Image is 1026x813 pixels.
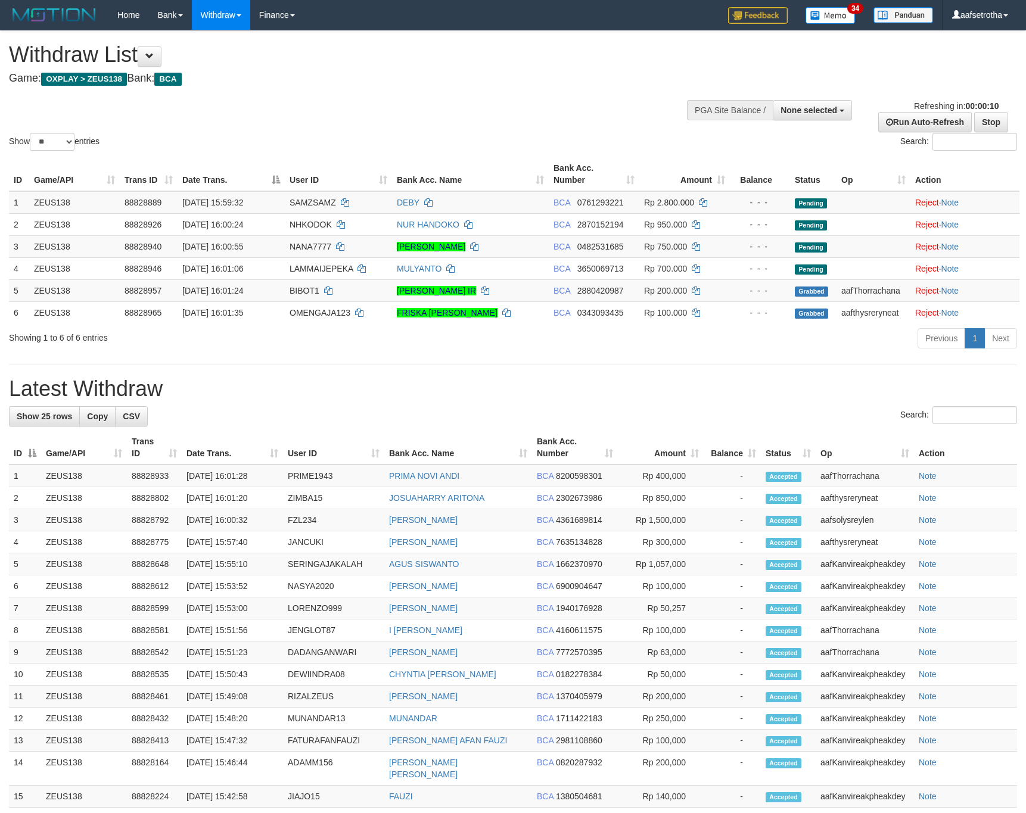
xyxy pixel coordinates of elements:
[644,264,687,273] span: Rp 700.000
[941,308,959,317] a: Note
[283,641,384,664] td: DADANGANWARI
[806,7,856,24] img: Button%20Memo.svg
[974,112,1008,132] a: Stop
[41,686,127,708] td: ZEUS138
[87,412,108,421] span: Copy
[816,553,914,575] td: aafKanvireakpheakdey
[389,625,462,635] a: I [PERSON_NAME]
[283,553,384,575] td: SERINGAJAKALAH
[556,603,602,613] span: Copy 1940176928 to clipboard
[837,279,910,301] td: aafThorrachana
[965,328,985,348] a: 1
[554,220,570,229] span: BCA
[577,220,624,229] span: Copy 2870152194 to clipboard
[127,431,182,465] th: Trans ID: activate to sort column ascending
[556,669,602,679] span: Copy 0182278384 to clipboard
[795,286,828,297] span: Grabbed
[816,686,914,708] td: aafKanvireakpheakdey
[41,597,127,619] td: ZEUS138
[919,647,937,657] a: Note
[556,515,602,525] span: Copy 4361689814 to clipboard
[41,664,127,686] td: ZEUS138
[397,308,498,317] a: FRISKA [PERSON_NAME]
[79,406,116,426] a: Copy
[919,537,937,547] a: Note
[537,603,554,613] span: BCA
[290,242,331,251] span: NANA7777
[618,641,704,664] td: Rp 63,000
[639,157,730,191] th: Amount: activate to sort column ascending
[9,43,672,67] h1: Withdraw List
[766,670,801,680] span: Accepted
[389,691,458,701] a: [PERSON_NAME]
[127,509,182,531] td: 88828792
[9,487,41,509] td: 2
[41,708,127,730] td: ZEUS138
[816,575,914,597] td: aafKanvireakpheakdey
[766,692,801,702] span: Accepted
[704,487,761,509] td: -
[618,465,704,487] td: Rp 400,000
[9,377,1017,401] h1: Latest Withdraw
[41,487,127,509] td: ZEUS138
[389,758,458,779] a: [PERSON_NAME] [PERSON_NAME]
[9,327,419,344] div: Showing 1 to 6 of 6 entries
[389,493,484,503] a: JOSUAHARRY ARITONA
[556,559,602,569] span: Copy 1662370970 to clipboard
[618,575,704,597] td: Rp 100,000
[915,286,939,295] a: Reject
[182,220,243,229] span: [DATE] 16:00:24
[766,516,801,526] span: Accepted
[389,669,496,679] a: CHYNTIA [PERSON_NAME]
[919,471,937,481] a: Note
[389,647,458,657] a: [PERSON_NAME]
[816,664,914,686] td: aafKanvireakpheakdey
[537,669,554,679] span: BCA
[182,198,243,207] span: [DATE] 15:59:32
[915,198,939,207] a: Reject
[919,736,937,745] a: Note
[182,553,283,575] td: [DATE] 15:55:10
[816,465,914,487] td: aafThorrachana
[9,531,41,553] td: 4
[182,487,283,509] td: [DATE] 16:01:20
[9,406,80,426] a: Show 25 rows
[290,286,319,295] span: BIBOT1
[125,198,161,207] span: 88828889
[910,257,1019,279] td: ·
[127,708,182,730] td: 88828432
[389,581,458,591] a: [PERSON_NAME]
[127,553,182,575] td: 88828648
[984,328,1017,348] a: Next
[182,509,283,531] td: [DATE] 16:00:32
[816,509,914,531] td: aafsolysreylen
[644,198,694,207] span: Rp 2.800.000
[9,509,41,531] td: 3
[644,242,687,251] span: Rp 750.000
[918,328,965,348] a: Previous
[125,286,161,295] span: 88828957
[127,686,182,708] td: 88828461
[735,263,785,275] div: - - -
[735,219,785,230] div: - - -
[577,286,624,295] span: Copy 2880420987 to clipboard
[644,308,687,317] span: Rp 100.000
[537,625,554,635] span: BCA
[766,582,801,592] span: Accepted
[556,537,602,547] span: Copy 7635134828 to clipboard
[283,531,384,553] td: JANCUKI
[537,471,554,481] span: BCA
[182,531,283,553] td: [DATE] 15:57:40
[9,641,41,664] td: 9
[781,105,837,115] span: None selected
[919,792,937,801] a: Note
[618,531,704,553] td: Rp 300,000
[125,220,161,229] span: 88828926
[182,431,283,465] th: Date Trans.: activate to sort column ascending
[182,664,283,686] td: [DATE] 15:50:43
[837,157,910,191] th: Op: activate to sort column ascending
[919,493,937,503] a: Note
[182,708,283,730] td: [DATE] 15:48:20
[389,714,437,723] a: MUNANDAR
[182,619,283,641] td: [DATE] 15:51:56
